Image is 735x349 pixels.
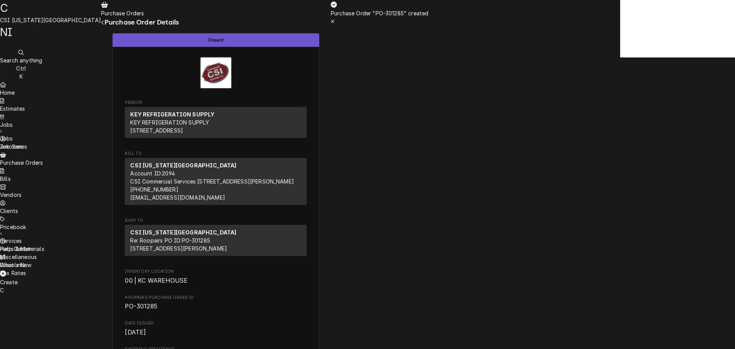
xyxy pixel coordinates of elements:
div: Status [113,33,319,47]
strong: CSI [US_STATE][GEOGRAPHIC_DATA] [130,229,236,236]
span: [DATE] [125,329,146,336]
strong: KEY REFRIGERATION SUPPLY [130,111,214,118]
a: [PHONE_NUMBER] [130,186,178,193]
span: Account ID: 2094 [130,170,175,177]
div: Vendor [125,107,307,141]
div: Inventory Location [125,269,307,285]
div: Bill To [125,158,307,208]
span: Date Issued [125,320,307,326]
span: [STREET_ADDRESS][PERSON_NAME] [130,245,227,252]
span: K [20,73,23,80]
span: KEY REFRIGERATION SUPPLY [STREET_ADDRESS] [130,119,209,134]
span: CSI Commercial Services [STREET_ADDRESS][PERSON_NAME] [130,178,294,185]
span: Purchase Order Details [105,18,179,26]
span: Ship To [125,218,307,224]
span: Date Issued [125,328,307,337]
div: Date Issued [125,320,307,337]
img: Logo [200,57,232,89]
div: Purchase Order Bill To [125,151,307,208]
span: Roopairs Purchase Order ID [125,302,307,311]
div: Bill To [125,158,307,205]
span: Ctrl [16,65,26,72]
span: Unsent [208,38,224,43]
div: Vendor [125,107,307,138]
span: 00 | KC WAREHOUSE [125,277,188,284]
span: Purchase Orders [101,10,144,16]
span: Inventory Location [125,269,307,275]
div: Purchase Order Ship To [125,218,307,259]
span: Inventory Location [125,276,307,285]
strong: CSI [US_STATE][GEOGRAPHIC_DATA] [130,162,236,169]
div: Ship To [125,225,307,259]
span: Vendor [125,100,307,106]
span: PO-301285 [125,303,157,310]
div: Ship To [125,225,307,256]
a: [EMAIL_ADDRESS][DOMAIN_NAME] [130,194,225,201]
span: Re: Roopairs PO ID: PO-301285 [130,237,210,244]
span: Roopairs Purchase Order ID [125,295,307,301]
div: Purchase Order "PO-301285" created [331,9,428,17]
button: Navigate back [101,18,105,26]
div: Roopairs Purchase Order ID [125,295,307,311]
span: Bill To [125,151,307,157]
div: Purchase Order Vendor [125,100,307,141]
